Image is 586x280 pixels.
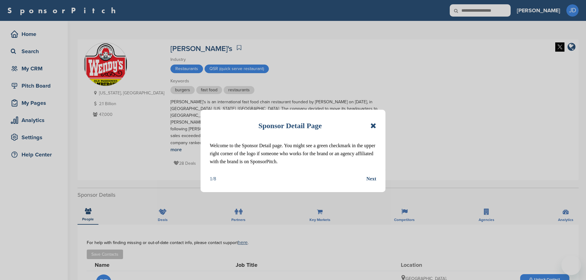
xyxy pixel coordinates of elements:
[210,175,216,183] div: 1/8
[210,142,376,166] p: Welcome to the Sponsor Detail page. You might see a green checkmark in the upper right corner of ...
[561,255,581,275] iframe: Button to launch messaging window
[258,119,322,132] h1: Sponsor Detail Page
[366,175,376,183] button: Next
